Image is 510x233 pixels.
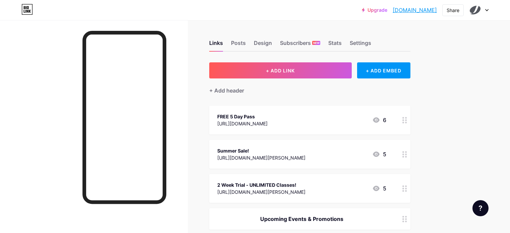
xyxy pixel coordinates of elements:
button: + ADD LINK [209,62,352,78]
div: Summer Sale! [217,147,305,154]
div: Share [447,7,459,14]
a: [DOMAIN_NAME] [393,6,437,14]
div: Stats [328,39,342,51]
div: 5 [372,150,386,158]
div: Upcoming Events & Promotions [217,215,386,223]
div: 5 [372,184,386,192]
div: + Add header [209,86,244,95]
div: Subscribers [280,39,320,51]
span: NEW [313,41,320,45]
div: Links [209,39,223,51]
div: Design [254,39,272,51]
div: 2 Week Trial - UNLIMITED Classes! [217,181,305,188]
div: [URL][DOMAIN_NAME][PERSON_NAME] [217,154,305,161]
div: Settings [350,39,371,51]
div: [URL][DOMAIN_NAME][PERSON_NAME] [217,188,305,195]
div: + ADD EMBED [357,62,410,78]
div: [URL][DOMAIN_NAME] [217,120,268,127]
span: + ADD LINK [266,68,295,73]
div: FREE 5 Day Pass [217,113,268,120]
div: 6 [372,116,386,124]
img: jazzerciseclt [469,4,481,16]
a: Upgrade [362,7,387,13]
div: Posts [231,39,246,51]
